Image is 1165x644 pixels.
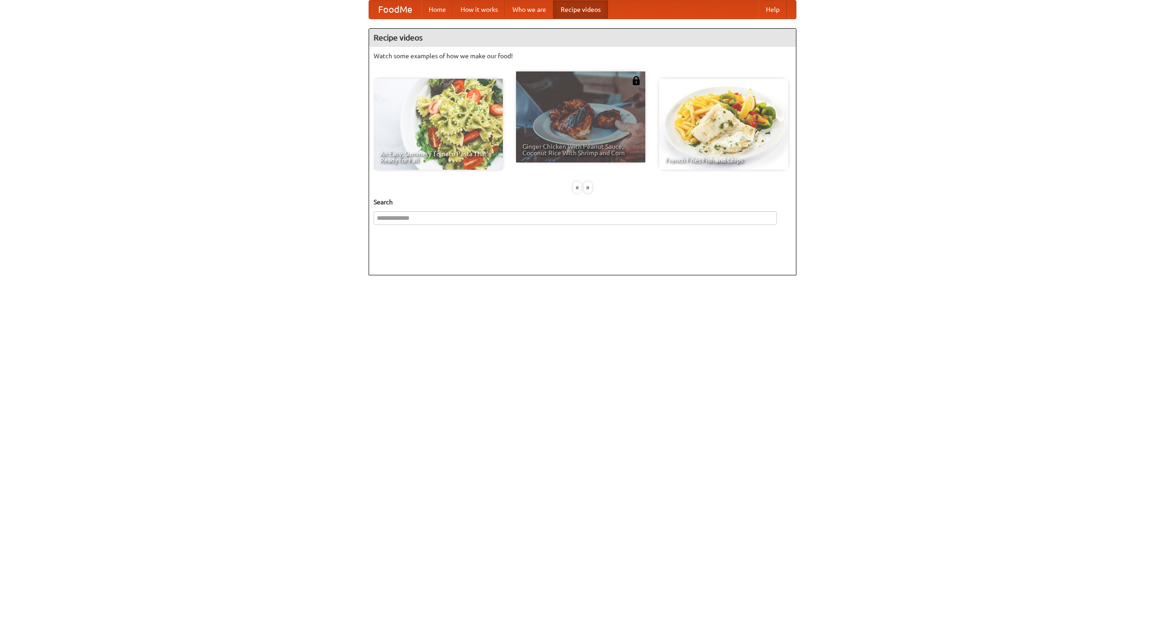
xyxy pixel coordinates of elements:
[380,151,496,163] span: An Easy, Summery Tomato Pasta That's Ready for Fall
[374,79,503,170] a: An Easy, Summery Tomato Pasta That's Ready for Fall
[632,76,641,85] img: 483408.png
[369,0,421,19] a: FoodMe
[665,157,782,163] span: French Fries Fish and Chips
[369,29,796,47] h4: Recipe videos
[453,0,505,19] a: How it works
[505,0,553,19] a: Who we are
[421,0,453,19] a: Home
[374,198,791,207] h5: Search
[584,182,592,193] div: »
[573,182,581,193] div: «
[553,0,608,19] a: Recipe videos
[759,0,787,19] a: Help
[374,51,791,61] p: Watch some examples of how we make our food!
[659,79,788,170] a: French Fries Fish and Chips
